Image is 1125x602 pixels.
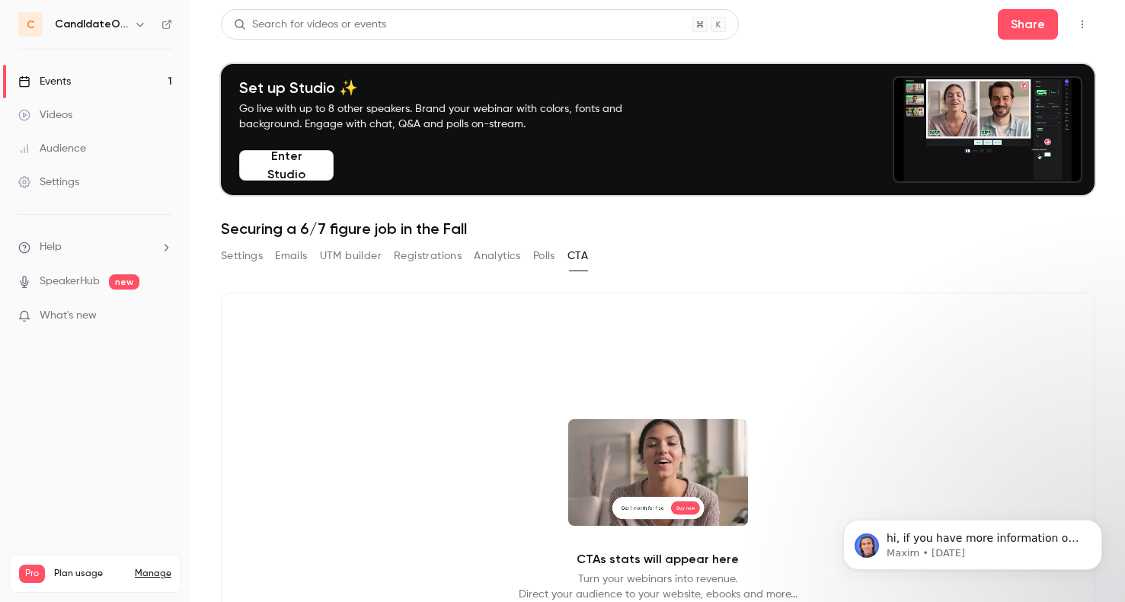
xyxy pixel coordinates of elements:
[577,550,739,568] p: CTAs stats will appear here
[239,150,334,181] button: Enter Studio
[18,175,79,190] div: Settings
[320,244,382,268] button: UTM builder
[40,239,62,255] span: Help
[567,244,588,268] button: CTA
[18,141,86,156] div: Audience
[394,244,462,268] button: Registrations
[533,244,555,268] button: Polls
[135,568,171,580] a: Manage
[18,107,72,123] div: Videos
[19,565,45,583] span: Pro
[474,244,521,268] button: Analytics
[27,17,35,33] span: C
[40,274,100,290] a: SpeakerHub
[18,74,71,89] div: Events
[55,17,128,32] h6: CandIdateOps
[109,274,139,290] span: new
[519,572,797,602] p: Turn your webinars into revenue. Direct your audience to your website, ebooks and more...
[221,244,263,268] button: Settings
[998,9,1058,40] button: Share
[239,78,658,97] h4: Set up Studio ✨
[54,568,126,580] span: Plan usage
[40,308,97,324] span: What's new
[820,488,1125,594] iframe: Intercom notifications message
[18,239,172,255] li: help-dropdown-opener
[221,219,1095,238] h1: Securing a 6/7 figure job in the Fall
[234,17,386,33] div: Search for videos or events
[239,101,658,132] p: Go live with up to 8 other speakers. Brand your webinar with colors, fonts and background. Engage...
[275,244,307,268] button: Emails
